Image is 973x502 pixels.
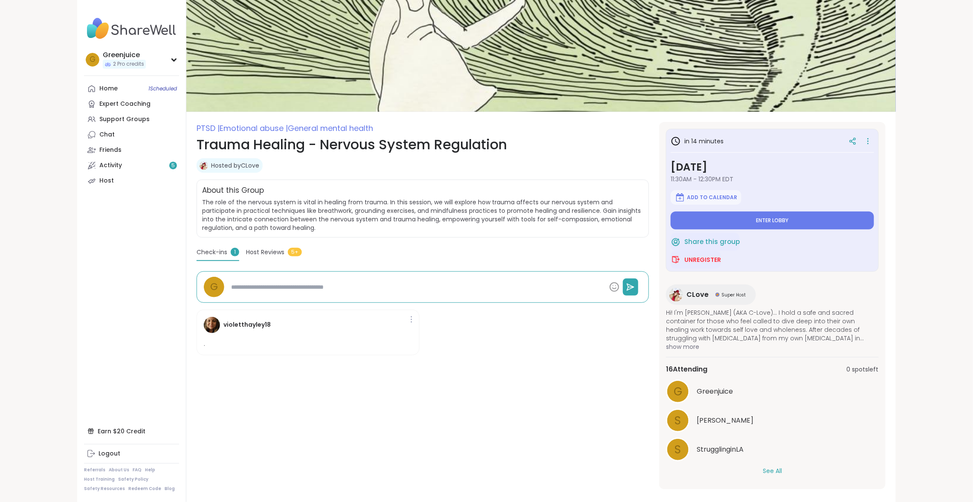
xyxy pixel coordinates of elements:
[84,81,179,96] a: Home1Scheduled
[697,444,744,455] span: StrugglinginLA
[165,486,175,492] a: Blog
[210,279,218,294] span: G
[128,486,161,492] a: Redeem Code
[211,161,259,170] a: Hosted byCLove
[84,173,179,189] a: Host
[84,127,179,142] a: Chat
[246,248,284,257] span: Host Reviews
[671,212,874,229] button: Enter lobby
[671,136,724,146] h3: in 14 minutes
[204,340,205,348] p: .
[674,383,682,400] span: G
[675,192,685,203] img: ShareWell Logomark
[103,50,146,60] div: Greenjuice
[671,233,740,251] button: Share this group
[666,380,879,403] a: GGreenjuice
[671,255,681,265] img: ShareWell Logomark
[109,467,129,473] a: About Us
[84,96,179,112] a: Expert Coaching
[288,248,302,256] span: 5+
[666,438,879,461] a: SStrugglinginLA
[671,175,874,183] span: 11:30AM - 12:30PM EDT
[133,467,142,473] a: FAQ
[171,162,175,169] span: 5
[666,308,879,342] span: Hi! I'm [PERSON_NAME] (AKA C-Love)... I hold a safe and sacred container for those who feel calle...
[684,237,740,247] span: Share this group
[669,288,683,302] img: CLove
[99,100,151,108] div: Expert Coaching
[666,284,756,305] a: CLoveCLoveSuper HostSuper Host
[98,450,120,458] div: Logout
[671,251,721,269] button: Unregister
[118,476,148,482] a: Safety Policy
[99,131,115,139] div: Chat
[202,185,264,196] h2: About this Group
[197,134,649,155] h1: Trauma Healing - Nervous System Regulation
[84,112,179,127] a: Support Groups
[99,84,118,93] div: Home
[84,14,179,44] img: ShareWell Nav Logo
[666,364,707,374] span: 16 Attending
[202,198,643,232] span: The role of the nervous system is vital in healing from trauma. In this session, we will explore ...
[847,365,879,374] span: 0 spots left
[204,317,220,333] img: violetthayley18
[231,248,239,256] span: 1
[756,217,789,224] span: Enter lobby
[99,146,122,154] div: Friends
[90,54,96,65] span: G
[697,415,753,426] span: Shonda
[197,248,227,257] span: Check-ins
[666,409,879,432] a: S[PERSON_NAME]
[84,467,105,473] a: Referrals
[671,190,741,205] button: Add to Calendar
[145,467,155,473] a: Help
[84,158,179,173] a: Activity5
[99,161,122,170] div: Activity
[715,293,720,297] img: Super Host
[200,161,208,170] img: CLove
[697,386,733,397] span: Greenjuice
[666,342,879,351] span: show more
[197,123,220,133] span: PTSD |
[84,476,115,482] a: Host Training
[671,160,874,175] h3: [DATE]
[721,292,746,298] span: Super Host
[84,142,179,158] a: Friends
[113,61,144,68] span: 2 Pro credits
[675,441,681,458] span: S
[671,237,681,247] img: ShareWell Logomark
[148,85,177,92] span: 1 Scheduled
[223,320,271,329] h4: violetthayley18
[675,412,681,429] span: S
[687,194,737,201] span: Add to Calendar
[763,467,782,476] button: See All
[84,424,179,439] div: Earn $20 Credit
[684,255,721,264] span: Unregister
[288,123,373,133] span: General mental health
[220,123,288,133] span: Emotional abuse |
[84,486,125,492] a: Safety Resources
[99,177,114,185] div: Host
[99,115,150,124] div: Support Groups
[686,290,709,300] span: CLove
[84,446,179,461] a: Logout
